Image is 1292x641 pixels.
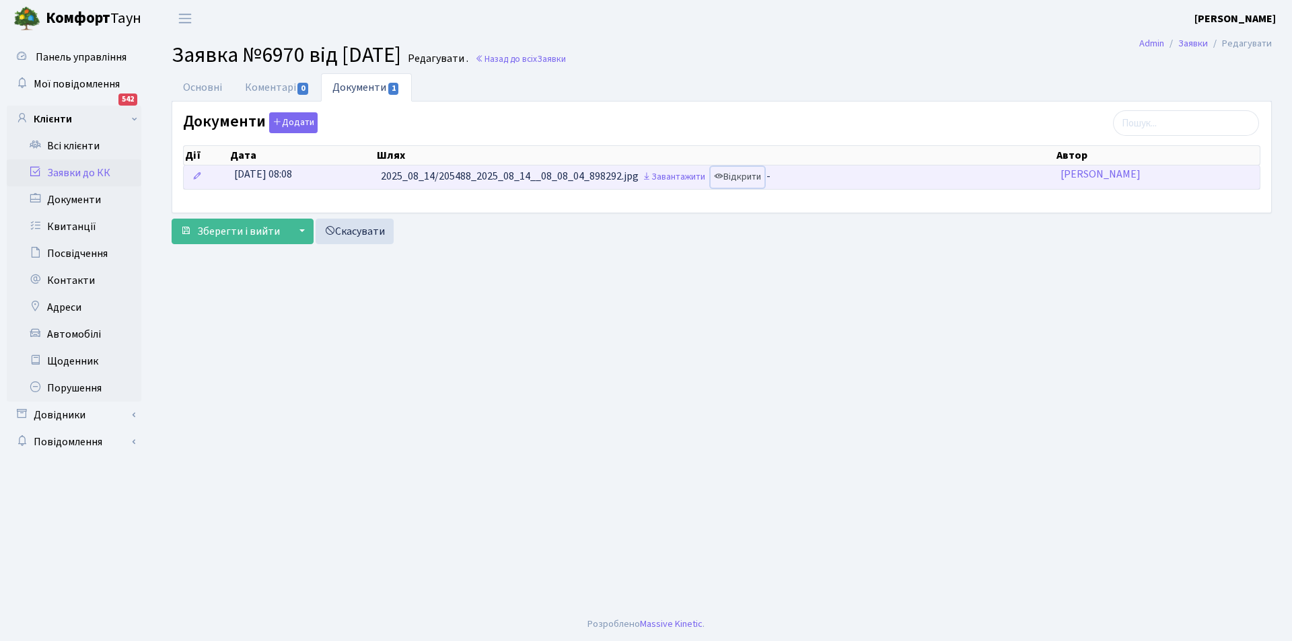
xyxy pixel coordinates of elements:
[7,267,141,294] a: Контакти
[13,5,40,32] img: logo.png
[172,40,401,71] span: Заявка №6970 від [DATE]
[1139,36,1164,50] a: Admin
[7,71,141,98] a: Мої повідомлення542
[7,133,141,159] a: Всі клієнти
[1194,11,1276,27] a: [PERSON_NAME]
[7,186,141,213] a: Документи
[1055,146,1260,165] th: Автор
[316,219,394,244] a: Скасувати
[7,294,141,321] a: Адреси
[587,617,705,632] div: Розроблено .
[183,112,318,133] label: Документи
[297,83,308,95] span: 0
[118,93,137,106] div: 542
[7,240,141,267] a: Посвідчення
[375,146,1055,165] th: Шлях
[229,146,376,165] th: Дата
[46,7,110,29] b: Комфорт
[1061,167,1141,182] a: [PERSON_NAME]
[168,7,202,30] button: Переключити навігацію
[266,110,318,134] a: Додати
[1178,36,1208,50] a: Заявки
[1194,11,1276,26] b: [PERSON_NAME]
[537,52,566,65] span: Заявки
[7,321,141,348] a: Автомобілі
[197,224,280,239] span: Зберегти і вийти
[388,83,399,95] span: 1
[766,169,770,184] span: -
[234,167,292,182] span: [DATE] 08:08
[1113,110,1259,136] input: Пошук...
[375,165,1055,189] td: 2025_08_14/205488_2025_08_14__08_08_04_898292.jpg
[7,106,141,133] a: Клієнти
[184,146,229,165] th: Дії
[34,77,120,91] span: Мої повідомлення
[7,348,141,375] a: Щоденник
[234,73,321,102] a: Коментарі
[1119,30,1292,58] nav: breadcrumb
[7,428,141,455] a: Повідомлення
[36,50,127,65] span: Панель управління
[640,617,703,631] a: Massive Kinetic
[475,52,566,65] a: Назад до всіхЗаявки
[46,7,141,30] span: Таун
[172,73,234,102] a: Основні
[7,159,141,186] a: Заявки до КК
[7,402,141,428] a: Довідники
[269,112,318,133] button: Документи
[321,73,411,102] a: Документи
[639,167,709,188] a: Завантажити
[405,52,468,65] small: Редагувати .
[7,44,141,71] a: Панель управління
[7,213,141,240] a: Квитанції
[1208,36,1272,51] li: Редагувати
[7,375,141,402] a: Порушення
[172,219,289,244] button: Зберегти і вийти
[711,167,764,188] a: Відкрити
